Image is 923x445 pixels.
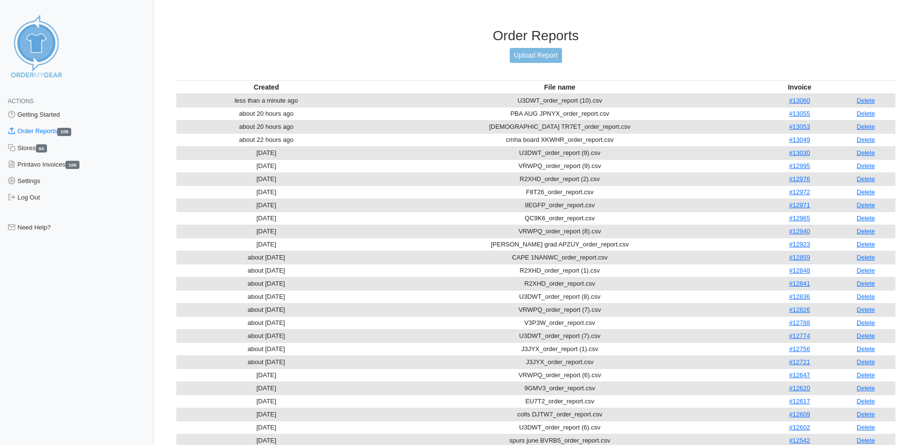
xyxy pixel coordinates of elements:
[789,188,810,196] a: #12972
[176,238,357,251] td: [DATE]
[176,133,357,146] td: about 22 hours ago
[789,149,810,156] a: #13030
[857,188,875,196] a: Delete
[357,107,763,120] td: PBA AUG JPNYX_order_report.csv
[789,332,810,339] a: #12774
[176,303,357,316] td: about [DATE]
[357,355,763,368] td: J3JYX_order_report.csv
[357,172,763,185] td: R2XHD_order_report (2).csv
[789,345,810,353] a: #12756
[789,424,810,431] a: #12602
[176,159,357,172] td: [DATE]
[789,384,810,392] a: #12620
[357,120,763,133] td: [DEMOGRAPHIC_DATA] TR7ET_order_report.csv
[357,382,763,395] td: 9GMV3_order_report.csv
[357,264,763,277] td: R2XHD_order_report (1).csv
[857,345,875,353] a: Delete
[857,162,875,169] a: Delete
[357,225,763,238] td: VRWPQ_order_report (8).csv
[176,408,357,421] td: [DATE]
[789,293,810,300] a: #12836
[176,225,357,238] td: [DATE]
[857,371,875,379] a: Delete
[789,215,810,222] a: #12965
[857,175,875,183] a: Delete
[357,251,763,264] td: CAPE 1NANWC_order_report.csv
[357,80,763,94] th: File name
[57,128,71,136] span: 108
[357,368,763,382] td: VRWPQ_order_report (6).csv
[789,175,810,183] a: #12976
[357,303,763,316] td: VRWPQ_order_report (7).csv
[857,254,875,261] a: Delete
[789,241,810,248] a: #12923
[857,123,875,130] a: Delete
[357,133,763,146] td: cmha board XKWHR_order_report.csv
[176,368,357,382] td: [DATE]
[857,437,875,444] a: Delete
[857,306,875,313] a: Delete
[857,332,875,339] a: Delete
[176,395,357,408] td: [DATE]
[357,421,763,434] td: U3DWT_order_report (6).csv
[857,358,875,366] a: Delete
[176,277,357,290] td: about [DATE]
[357,159,763,172] td: VRWPQ_order_report (9).csv
[176,342,357,355] td: about [DATE]
[763,80,836,94] th: Invoice
[789,319,810,326] a: #12788
[857,110,875,117] a: Delete
[176,28,896,44] h3: Order Reports
[357,408,763,421] td: colts DJTW7_order_report.csv
[857,267,875,274] a: Delete
[176,146,357,159] td: [DATE]
[857,398,875,405] a: Delete
[357,329,763,342] td: U3DWT_order_report (7).csv
[857,136,875,143] a: Delete
[176,329,357,342] td: about [DATE]
[176,382,357,395] td: [DATE]
[857,293,875,300] a: Delete
[357,212,763,225] td: QC9K6_order_report.csv
[857,241,875,248] a: Delete
[857,228,875,235] a: Delete
[176,185,357,199] td: [DATE]
[510,48,562,63] a: Upload Report
[176,172,357,185] td: [DATE]
[176,107,357,120] td: about 20 hours ago
[789,254,810,261] a: #12859
[789,162,810,169] a: #12995
[789,371,810,379] a: #12647
[176,251,357,264] td: about [DATE]
[857,411,875,418] a: Delete
[357,238,763,251] td: [PERSON_NAME] grad APZUY_order_report.csv
[176,316,357,329] td: about [DATE]
[176,212,357,225] td: [DATE]
[789,306,810,313] a: #12826
[789,280,810,287] a: #12841
[789,110,810,117] a: #13055
[357,94,763,107] td: U3DWT_order_report (10).csv
[789,437,810,444] a: #12542
[789,136,810,143] a: #13049
[857,319,875,326] a: Delete
[857,384,875,392] a: Delete
[789,123,810,130] a: #13053
[8,98,33,105] span: Actions
[857,280,875,287] a: Delete
[176,355,357,368] td: about [DATE]
[176,120,357,133] td: about 20 hours ago
[176,94,357,107] td: less than a minute ago
[789,201,810,209] a: #12971
[357,290,763,303] td: U3DWT_order_report (8).csv
[857,97,875,104] a: Delete
[176,421,357,434] td: [DATE]
[857,201,875,209] a: Delete
[857,149,875,156] a: Delete
[857,424,875,431] a: Delete
[357,395,763,408] td: EU7T2_order_report.csv
[357,199,763,212] td: 9EGFP_order_report.csv
[357,277,763,290] td: R2XHD_order_report.csv
[789,228,810,235] a: #12940
[176,199,357,212] td: [DATE]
